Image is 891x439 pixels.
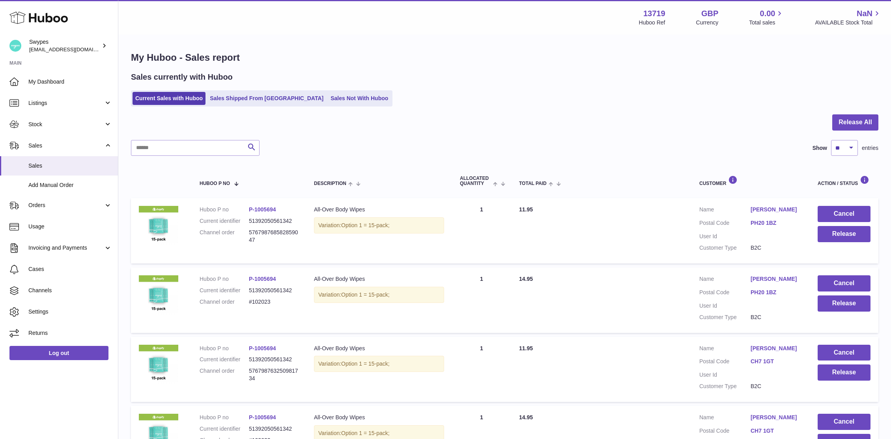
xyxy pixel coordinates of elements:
span: entries [862,144,878,152]
span: Option 1 = 15-pack; [341,430,390,436]
a: [PERSON_NAME] [751,275,802,283]
img: 137191726829119.png [139,345,178,384]
span: 11.95 [519,345,533,351]
div: Currency [696,19,719,26]
span: Add Manual Order [28,181,112,189]
dt: Huboo P no [200,206,249,213]
dt: User Id [699,233,751,240]
span: Cases [28,265,112,273]
button: Cancel [818,345,870,361]
a: Sales Shipped From [GEOGRAPHIC_DATA] [207,92,326,105]
dt: Name [699,275,751,285]
span: Stock [28,121,104,128]
img: hello@swypes.co.uk [9,40,21,52]
a: P-1005694 [249,414,276,420]
span: 0.00 [760,8,775,19]
a: P-1005694 [249,345,276,351]
dd: B2C [751,244,802,252]
a: PH20 1BZ [751,219,802,227]
a: P-1005694 [249,276,276,282]
a: [PERSON_NAME] [751,345,802,352]
dt: Postal Code [699,219,751,229]
button: Cancel [818,414,870,430]
dt: Current identifier [200,356,249,363]
h2: Sales currently with Huboo [131,72,233,82]
button: Release [818,364,870,381]
a: CH7 1GT [751,358,802,365]
a: P-1005694 [249,206,276,213]
span: Option 1 = 15-pack; [341,222,390,228]
span: Sales [28,162,112,170]
button: Cancel [818,206,870,222]
span: NaN [857,8,872,19]
span: Channels [28,287,112,294]
span: Settings [28,308,112,316]
dd: #102023 [249,298,298,306]
div: Variation: [314,287,444,303]
div: Variation: [314,356,444,372]
button: Release [818,226,870,242]
span: AVAILABLE Stock Total [815,19,882,26]
td: 1 [452,337,511,402]
button: Release All [832,114,878,131]
div: Action / Status [818,176,870,186]
strong: 13719 [643,8,665,19]
span: Orders [28,202,104,209]
a: CH7 1GT [751,427,802,435]
dt: Channel order [200,367,249,382]
div: All-Over Body Wipes [314,275,444,283]
dt: Postal Code [699,358,751,367]
div: All-Over Body Wipes [314,414,444,421]
span: 11.95 [519,206,533,213]
span: My Dashboard [28,78,112,86]
dd: 576798763250981734 [249,367,298,382]
span: 14.95 [519,276,533,282]
dt: Name [699,414,751,423]
dt: Customer Type [699,383,751,390]
a: Sales Not With Huboo [328,92,391,105]
dt: Postal Code [699,427,751,437]
div: Variation: [314,217,444,234]
dt: User Id [699,371,751,379]
span: Option 1 = 15-pack; [341,291,390,298]
img: 137191726829119.png [139,275,178,315]
dt: Customer Type [699,244,751,252]
span: Option 1 = 15-pack; [341,361,390,367]
span: Total paid [519,181,547,186]
a: [PERSON_NAME] [751,414,802,421]
dd: 51392050561342 [249,356,298,363]
dt: Current identifier [200,287,249,294]
div: Customer [699,176,802,186]
label: Show [813,144,827,152]
button: Release [818,295,870,312]
dd: 51392050561342 [249,425,298,433]
span: Huboo P no [200,181,230,186]
a: NaN AVAILABLE Stock Total [815,8,882,26]
span: 14.95 [519,414,533,420]
dd: B2C [751,383,802,390]
td: 1 [452,198,511,263]
dt: Name [699,206,751,215]
a: PH20 1BZ [751,289,802,296]
span: Description [314,181,346,186]
a: [PERSON_NAME] [751,206,802,213]
dd: 51392050561342 [249,287,298,294]
span: Usage [28,223,112,230]
span: Invoicing and Payments [28,244,104,252]
dt: Customer Type [699,314,751,321]
dt: Huboo P no [200,345,249,352]
span: [EMAIL_ADDRESS][DOMAIN_NAME] [29,46,116,52]
dt: Postal Code [699,289,751,298]
div: All-Over Body Wipes [314,345,444,352]
dt: Channel order [200,229,249,244]
div: Swypes [29,38,100,53]
td: 1 [452,267,511,333]
div: Huboo Ref [639,19,665,26]
dd: B2C [751,314,802,321]
dt: Current identifier [200,425,249,433]
div: All-Over Body Wipes [314,206,444,213]
a: Log out [9,346,108,360]
a: 0.00 Total sales [749,8,784,26]
dd: 576798768582859047 [249,229,298,244]
h1: My Huboo - Sales report [131,51,878,64]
